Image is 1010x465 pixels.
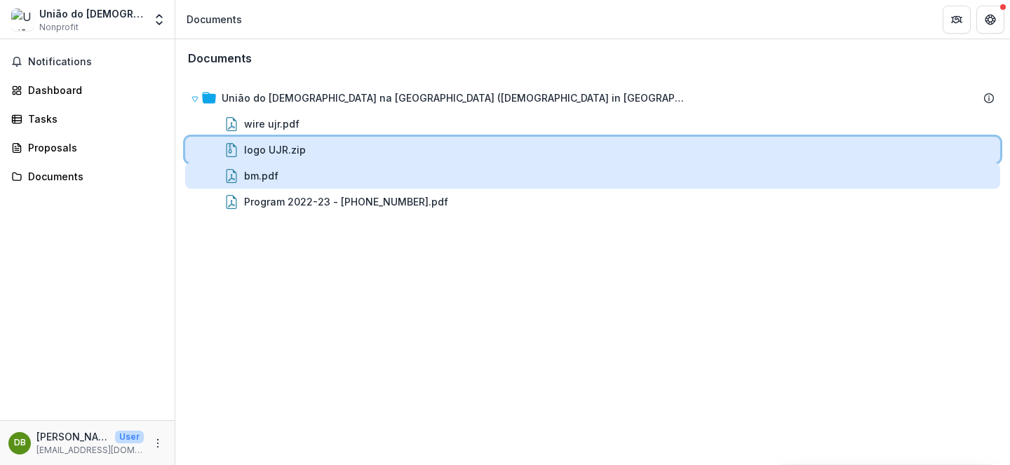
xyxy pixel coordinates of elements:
[244,168,278,183] div: bm.pdf
[28,112,158,126] div: Tasks
[28,83,158,97] div: Dashboard
[185,189,1000,215] div: Program 2022-23 - [PHONE_NUMBER].pdf
[943,6,971,34] button: Partners
[11,8,34,31] img: União do Judaísmo Reformista na América Latina (Union of Reform Judaism in Latin America / UJR-Am...
[181,9,248,29] nav: breadcrumb
[14,438,26,447] div: David Britva Beraha
[149,6,169,34] button: Open entity switcher
[28,140,158,155] div: Proposals
[39,6,144,21] div: União do [DEMOGRAPHIC_DATA] na [GEOGRAPHIC_DATA] ([DEMOGRAPHIC_DATA] in [GEOGRAPHIC_DATA] / UJR-A...
[36,429,109,444] p: [PERSON_NAME]
[185,111,1000,137] div: wire ujr.pdf
[6,136,169,159] a: Proposals
[185,85,1000,111] div: União do [DEMOGRAPHIC_DATA] na [GEOGRAPHIC_DATA] ([DEMOGRAPHIC_DATA] in [GEOGRAPHIC_DATA] / UJR-A...
[36,444,144,457] p: [EMAIL_ADDRESS][DOMAIN_NAME]
[185,163,1000,189] div: bm.pdf
[6,107,169,130] a: Tasks
[244,142,306,157] div: logo UJR.zip
[115,431,144,443] p: User
[6,50,169,73] button: Notifications
[28,169,158,184] div: Documents
[185,85,1000,215] div: União do [DEMOGRAPHIC_DATA] na [GEOGRAPHIC_DATA] ([DEMOGRAPHIC_DATA] in [GEOGRAPHIC_DATA] / UJR-A...
[39,21,79,34] span: Nonprofit
[187,12,242,27] div: Documents
[222,90,685,105] div: União do [DEMOGRAPHIC_DATA] na [GEOGRAPHIC_DATA] ([DEMOGRAPHIC_DATA] in [GEOGRAPHIC_DATA] / UJR-A...
[976,6,1004,34] button: Get Help
[6,165,169,188] a: Documents
[6,79,169,102] a: Dashboard
[244,194,448,209] div: Program 2022-23 - [PHONE_NUMBER].pdf
[188,52,252,65] h3: Documents
[244,116,299,131] div: wire ujr.pdf
[185,137,1000,163] div: logo UJR.zip
[149,435,166,452] button: More
[28,56,163,68] span: Notifications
